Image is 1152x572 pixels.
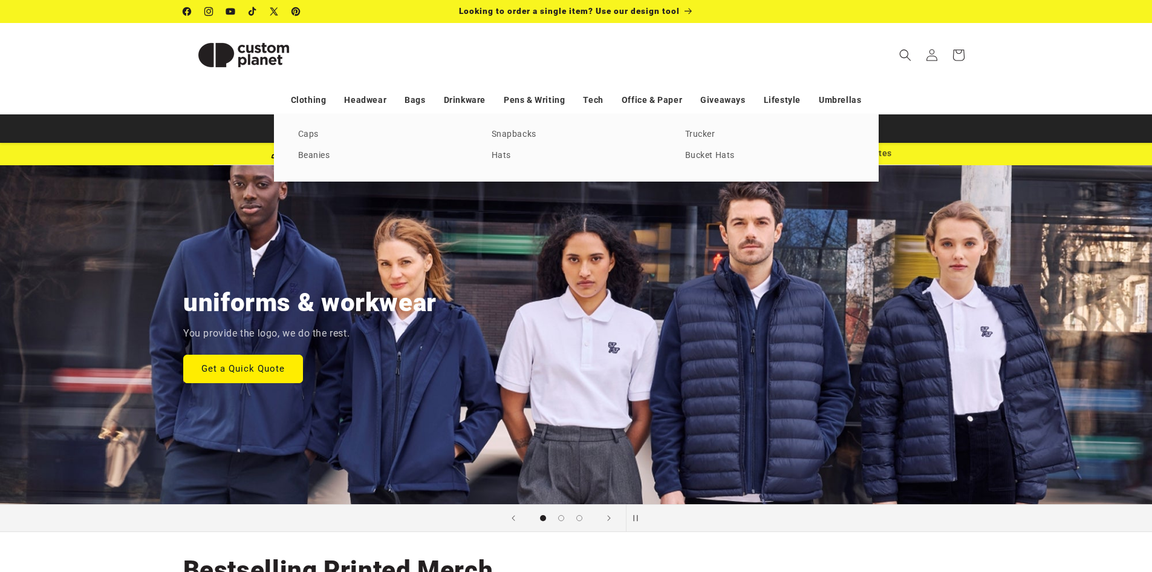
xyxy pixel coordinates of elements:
[892,42,919,68] summary: Search
[444,90,486,111] a: Drinkware
[622,90,682,111] a: Office & Paper
[183,28,304,82] img: Custom Planet
[534,509,552,527] button: Load slide 1 of 3
[504,90,565,111] a: Pens & Writing
[596,505,622,531] button: Next slide
[583,90,603,111] a: Tech
[685,127,854,143] a: Trucker
[552,509,570,527] button: Load slide 2 of 3
[178,23,308,87] a: Custom Planet
[183,354,303,383] a: Get a Quick Quote
[492,127,661,143] a: Snapbacks
[298,148,467,164] a: Beanies
[344,90,386,111] a: Headwear
[183,325,350,343] p: You provide the logo, we do the rest.
[291,90,327,111] a: Clothing
[819,90,861,111] a: Umbrellas
[459,6,680,16] span: Looking to order a single item? Use our design tool
[1092,514,1152,572] iframe: Chat Widget
[700,90,745,111] a: Giveaways
[764,90,801,111] a: Lifestyle
[500,505,527,531] button: Previous slide
[183,286,437,319] h2: uniforms & workwear
[626,505,652,531] button: Pause slideshow
[685,148,854,164] a: Bucket Hats
[570,509,588,527] button: Load slide 3 of 3
[298,127,467,143] a: Caps
[492,148,661,164] a: Hats
[405,90,425,111] a: Bags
